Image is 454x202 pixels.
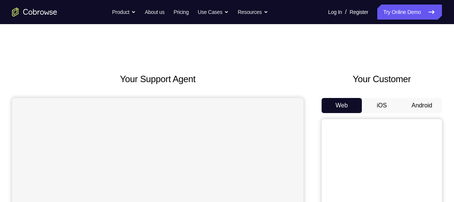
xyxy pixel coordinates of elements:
[350,5,368,20] a: Register
[345,8,346,17] span: /
[362,98,402,113] button: iOS
[12,72,304,86] h2: Your Support Agent
[238,5,268,20] button: Resources
[377,5,442,20] a: Try Online Demo
[12,8,57,17] a: Go to the home page
[322,72,442,86] h2: Your Customer
[112,5,136,20] button: Product
[145,5,164,20] a: About us
[328,5,342,20] a: Log In
[198,5,229,20] button: Use Cases
[402,98,442,113] button: Android
[322,98,362,113] button: Web
[173,5,188,20] a: Pricing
